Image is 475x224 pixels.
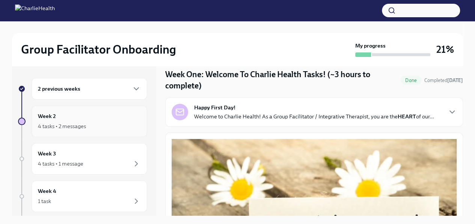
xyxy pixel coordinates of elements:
[38,160,83,167] div: 4 tasks • 1 message
[447,78,463,83] strong: [DATE]
[424,78,463,83] span: Completed
[18,181,147,212] a: Week 41 task
[32,78,147,100] div: 2 previous weeks
[165,69,398,91] h4: Week One: Welcome To Charlie Health Tasks! (~3 hours to complete)
[424,77,463,84] span: September 23rd, 2025 13:45
[38,187,56,195] h6: Week 4
[38,85,80,93] h6: 2 previous weeks
[38,149,56,158] h6: Week 3
[194,104,235,111] strong: Happy First Day!
[15,4,55,16] img: CharlieHealth
[38,112,56,120] h6: Week 2
[194,113,434,120] p: Welcome to Charlie Health! As a Group Facilitator / Integrative Therapist, you are the of our...
[398,113,416,120] strong: HEART
[38,122,86,130] div: 4 tasks • 2 messages
[436,43,454,56] h3: 21%
[355,42,386,49] strong: My progress
[38,197,51,205] div: 1 task
[18,106,147,137] a: Week 24 tasks • 2 messages
[21,42,176,57] h2: Group Facilitator Onboarding
[401,78,421,83] span: Done
[18,143,147,175] a: Week 34 tasks • 1 message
